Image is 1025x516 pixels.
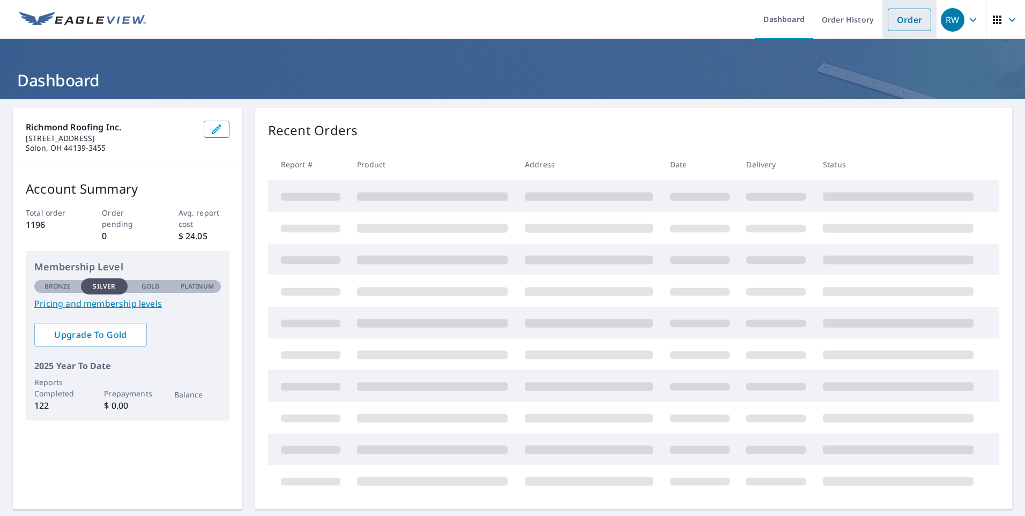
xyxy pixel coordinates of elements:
[941,8,964,32] div: RW
[268,121,358,140] p: Recent Orders
[26,179,229,198] p: Account Summary
[814,149,982,180] th: Status
[34,260,221,274] p: Membership Level
[44,282,71,291] p: Bronze
[179,207,229,230] p: Avg. report cost
[179,230,229,242] p: $ 24.05
[738,149,814,180] th: Delivery
[26,143,195,153] p: Solon, OH 44139-3455
[181,282,214,291] p: Platinum
[104,399,151,412] p: $ 0.00
[102,207,153,230] p: Order pending
[26,134,195,143] p: [STREET_ADDRESS]
[102,230,153,242] p: 0
[34,399,81,412] p: 122
[348,149,516,180] th: Product
[13,69,1012,91] h1: Dashboard
[26,121,195,134] p: Richmond Roofing Inc.
[174,389,221,400] p: Balance
[93,282,115,291] p: Silver
[34,377,81,399] p: Reports Completed
[142,282,160,291] p: Gold
[104,388,151,399] p: Prepayments
[26,218,77,231] p: 1196
[34,359,221,372] p: 2025 Year To Date
[34,297,221,310] a: Pricing and membership levels
[662,149,738,180] th: Date
[26,207,77,218] p: Total order
[516,149,662,180] th: Address
[43,329,138,341] span: Upgrade To Gold
[19,12,146,28] img: EV Logo
[268,149,349,180] th: Report #
[888,9,931,31] a: Order
[34,323,147,347] a: Upgrade To Gold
